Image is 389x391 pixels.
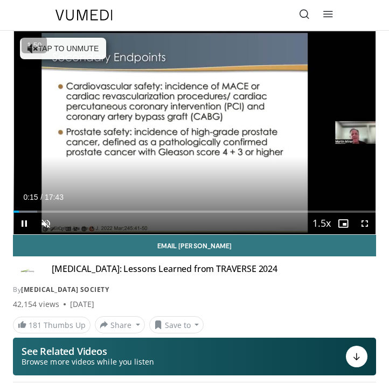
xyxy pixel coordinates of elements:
button: Save to [149,316,204,333]
a: [MEDICAL_DATA] Society [21,285,109,294]
button: Share [95,316,145,333]
button: Tap to unmute [20,38,106,59]
button: See Related Videos Browse more videos while you listen [13,338,376,375]
button: Unmute [35,213,57,234]
button: Pause [13,213,35,234]
button: Enable picture-in-picture mode [332,213,354,234]
img: VuMedi Logo [55,10,113,20]
span: / [40,193,43,201]
h4: [MEDICAL_DATA]: Lessons Learned from TRAVERSE 2024 [52,263,277,281]
span: 42,154 views [13,299,59,310]
button: Fullscreen [354,213,376,234]
video-js: Video Player [13,31,376,234]
span: 17:43 [45,193,64,201]
span: 0:15 [23,193,38,201]
div: [DATE] [70,299,94,310]
p: See Related Videos [22,346,154,357]
img: Androgen Society [13,263,43,281]
span: 181 [29,320,41,330]
span: Browse more videos while you listen [22,357,154,367]
div: Progress Bar [13,211,376,213]
a: 181 Thumbs Up [13,317,91,333]
a: Email [PERSON_NAME] [13,235,376,256]
button: Playback Rate [311,213,332,234]
div: By [13,285,376,295]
